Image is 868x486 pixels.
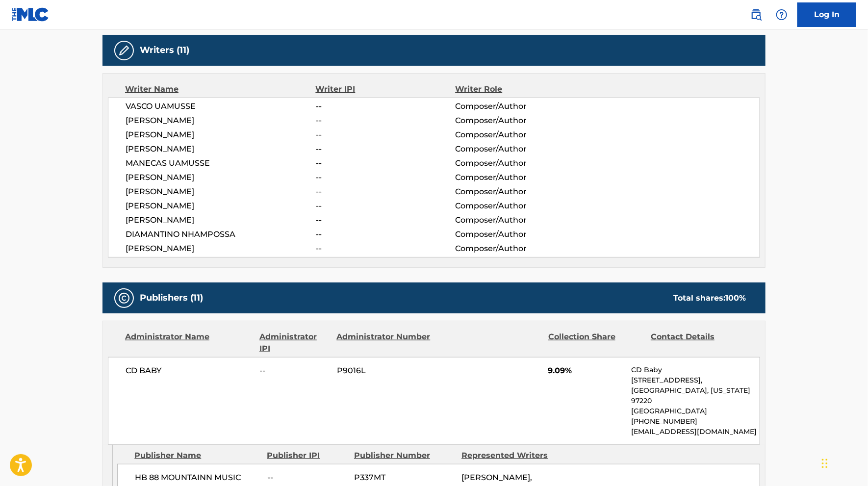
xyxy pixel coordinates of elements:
[632,416,760,427] p: [PHONE_NUMBER]
[354,472,454,484] span: P337MT
[461,450,562,461] div: Represented Writers
[316,172,455,183] span: --
[455,186,582,198] span: Composer/Author
[354,450,454,461] div: Publisher Number
[126,172,316,183] span: [PERSON_NAME]
[260,365,330,377] span: --
[126,157,316,169] span: MANECAS UAMUSSE
[632,427,760,437] p: [EMAIL_ADDRESS][DOMAIN_NAME]
[316,129,455,141] span: --
[126,115,316,127] span: [PERSON_NAME]
[126,143,316,155] span: [PERSON_NAME]
[316,229,455,240] span: --
[455,172,582,183] span: Composer/Author
[267,472,347,484] span: --
[819,439,868,486] iframe: Chat Widget
[126,243,316,255] span: [PERSON_NAME]
[797,2,856,27] a: Log In
[126,200,316,212] span: [PERSON_NAME]
[750,9,762,21] img: search
[140,45,189,56] h5: Writers (11)
[316,157,455,169] span: --
[632,365,760,375] p: CD Baby
[316,115,455,127] span: --
[12,7,50,22] img: MLC Logo
[632,375,760,385] p: [STREET_ADDRESS],
[725,293,746,303] span: 100 %
[772,5,791,25] div: Help
[125,331,252,355] div: Administrator Name
[316,200,455,212] span: --
[337,365,432,377] span: P9016L
[455,83,582,95] div: Writer Role
[455,243,582,255] span: Composer/Author
[125,83,316,95] div: Writer Name
[336,331,432,355] div: Administrator Number
[316,243,455,255] span: --
[316,101,455,112] span: --
[822,449,828,478] div: Drag
[632,406,760,416] p: [GEOGRAPHIC_DATA]
[455,129,582,141] span: Composer/Author
[126,129,316,141] span: [PERSON_NAME]
[455,101,582,112] span: Composer/Author
[118,292,130,304] img: Publishers
[135,472,260,484] span: HB 88 MOUNTAINN MUSIC
[316,214,455,226] span: --
[126,229,316,240] span: DIAMANTINO NHAMPOSSA
[548,331,643,355] div: Collection Share
[651,331,746,355] div: Contact Details
[259,331,329,355] div: Administrator IPI
[140,292,203,304] h5: Publishers (11)
[455,115,582,127] span: Composer/Author
[455,157,582,169] span: Composer/Author
[126,214,316,226] span: [PERSON_NAME]
[673,292,746,304] div: Total shares:
[316,83,456,95] div: Writer IPI
[455,214,582,226] span: Composer/Author
[455,229,582,240] span: Composer/Author
[267,450,347,461] div: Publisher IPI
[316,143,455,155] span: --
[455,143,582,155] span: Composer/Author
[126,186,316,198] span: [PERSON_NAME]
[134,450,259,461] div: Publisher Name
[126,101,316,112] span: VASCO UAMUSSE
[118,45,130,56] img: Writers
[548,365,624,377] span: 9.09%
[316,186,455,198] span: --
[632,385,760,406] p: [GEOGRAPHIC_DATA], [US_STATE] 97220
[776,9,788,21] img: help
[126,365,253,377] span: CD BABY
[455,200,582,212] span: Composer/Author
[746,5,766,25] a: Public Search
